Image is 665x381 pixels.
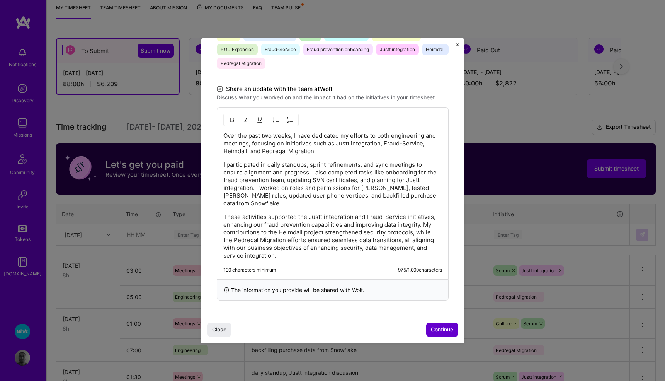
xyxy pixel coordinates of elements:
[212,326,226,333] span: Close
[223,267,276,273] div: 100 characters minimum
[217,84,449,94] label: Share an update with the team at Wolt
[243,117,249,123] img: Italic
[273,117,279,123] img: UL
[261,44,300,55] span: Fraud-Service
[217,279,449,301] div: The information you provide will be shared with Wolt .
[426,323,458,337] button: Continue
[223,161,442,207] p: I participated in daily standups, sprint refinements, and sync meetings to ensure alignment and p...
[207,323,231,337] button: Close
[398,267,442,273] div: 975 / 1,000 characters
[456,43,459,51] button: Close
[422,44,449,55] span: Heimdall
[257,117,263,123] img: Underline
[217,44,258,55] span: ROU Expansion
[303,44,373,55] span: Fraud prevention onboarding
[229,117,235,123] img: Bold
[217,84,223,93] i: icon DocumentBlack
[223,286,230,294] i: icon InfoBlack
[287,117,293,123] img: OL
[217,58,265,69] span: Pedregal Migration
[223,213,442,260] p: These activities supported the Justt integration and Fraud-Service initiatives, enhancing our fra...
[217,94,449,101] label: Discuss what you worked on and the impact it had on the initiatives in your timesheet.
[431,326,453,333] span: Continue
[223,132,442,155] p: Over the past two weeks, I have dedicated my efforts to both engineering and meetings, focusing o...
[376,44,419,55] span: Justt integration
